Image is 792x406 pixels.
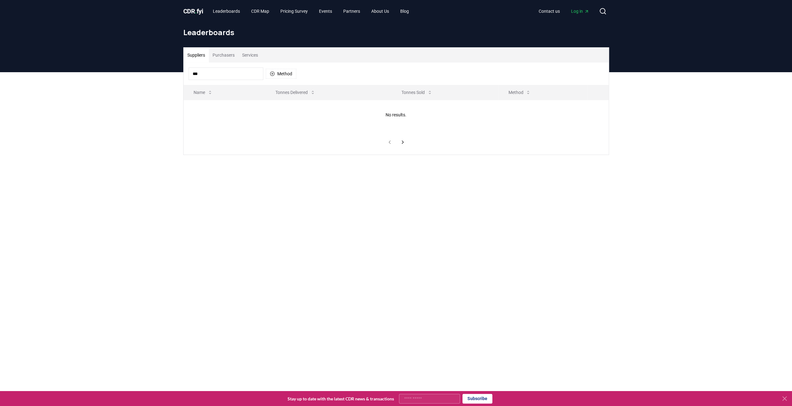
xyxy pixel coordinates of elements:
span: CDR fyi [183,7,203,15]
a: Pricing Survey [275,6,313,17]
a: Blog [395,6,414,17]
a: Contact us [534,6,565,17]
nav: Main [208,6,414,17]
a: CDR Map [246,6,274,17]
nav: Main [534,6,594,17]
a: Events [314,6,337,17]
button: Purchasers [209,48,238,63]
span: Log in [571,8,589,14]
button: Method [503,86,536,99]
a: Partners [338,6,365,17]
a: About Us [366,6,394,17]
a: Log in [566,6,594,17]
span: . [195,7,197,15]
button: Services [238,48,262,63]
button: next page [397,136,408,148]
button: Name [189,86,218,99]
button: Tonnes Delivered [270,86,320,99]
button: Tonnes Sold [396,86,437,99]
button: Method [266,69,296,79]
a: CDR.fyi [183,7,203,16]
h1: Leaderboards [183,27,609,37]
a: Leaderboards [208,6,245,17]
td: No results. [184,100,609,130]
button: Suppliers [184,48,209,63]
